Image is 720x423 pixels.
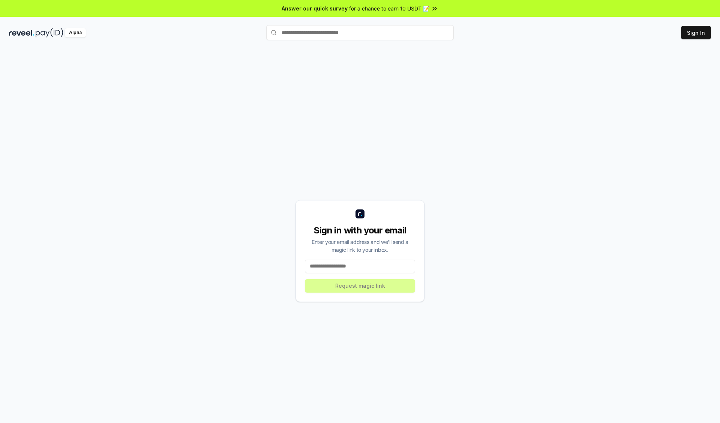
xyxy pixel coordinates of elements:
div: Alpha [65,28,86,37]
button: Sign In [681,26,711,39]
span: Answer our quick survey [282,4,348,12]
img: reveel_dark [9,28,34,37]
span: for a chance to earn 10 USDT 📝 [349,4,429,12]
div: Sign in with your email [305,224,415,236]
img: logo_small [355,209,364,218]
img: pay_id [36,28,63,37]
div: Enter your email address and we’ll send a magic link to your inbox. [305,238,415,254]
